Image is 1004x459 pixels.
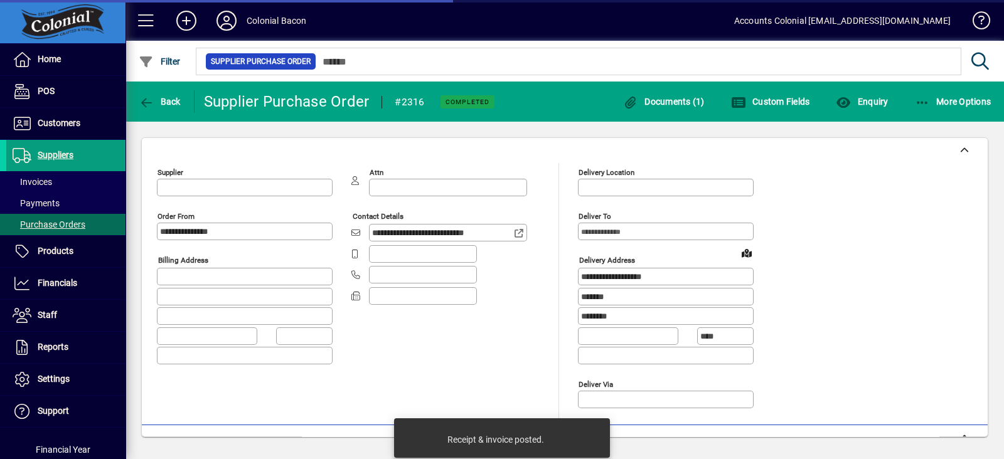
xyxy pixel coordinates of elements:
[139,56,181,66] span: Filter
[6,171,125,193] a: Invoices
[206,9,247,32] button: Profile
[623,97,705,107] span: Documents (1)
[6,268,125,299] a: Financials
[13,177,52,187] span: Invoices
[136,50,184,73] button: Filter
[139,97,181,107] span: Back
[6,44,125,75] a: Home
[6,300,125,331] a: Staff
[446,98,489,106] span: Completed
[125,90,195,113] app-page-header-button: Back
[38,278,77,288] span: Financials
[158,168,183,177] mat-label: Supplier
[136,90,184,113] button: Back
[731,97,810,107] span: Custom Fields
[36,445,90,455] span: Financial Year
[370,168,383,177] mat-label: Attn
[912,90,995,113] button: More Options
[734,11,951,31] div: Accounts Colonial [EMAIL_ADDRESS][DOMAIN_NAME]
[38,118,80,128] span: Customers
[13,198,60,208] span: Payments
[38,54,61,64] span: Home
[395,92,424,112] div: #2316
[38,374,70,384] span: Settings
[447,433,544,446] div: Receipt & invoice posted.
[915,97,991,107] span: More Options
[204,92,370,112] div: Supplier Purchase Order
[158,212,195,221] mat-label: Order from
[6,108,125,139] a: Customers
[166,9,206,32] button: Add
[38,86,55,96] span: POS
[620,90,708,113] button: Documents (1)
[963,3,988,43] a: Knowledge Base
[6,364,125,395] a: Settings
[6,236,125,267] a: Products
[579,379,613,388] mat-label: Deliver via
[579,212,611,221] mat-label: Deliver To
[6,76,125,107] a: POS
[728,90,813,113] button: Custom Fields
[737,243,757,263] a: View on map
[38,150,73,160] span: Suppliers
[211,55,311,68] span: Supplier Purchase Order
[6,193,125,214] a: Payments
[579,168,634,177] mat-label: Delivery Location
[6,214,125,235] a: Purchase Orders
[13,219,85,229] span: Purchase Orders
[833,90,891,113] button: Enquiry
[38,310,57,320] span: Staff
[38,406,69,416] span: Support
[6,396,125,427] a: Support
[247,11,306,31] div: Colonial Bacon
[38,342,68,352] span: Reports
[38,246,73,256] span: Products
[6,332,125,363] a: Reports
[836,97,888,107] span: Enquiry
